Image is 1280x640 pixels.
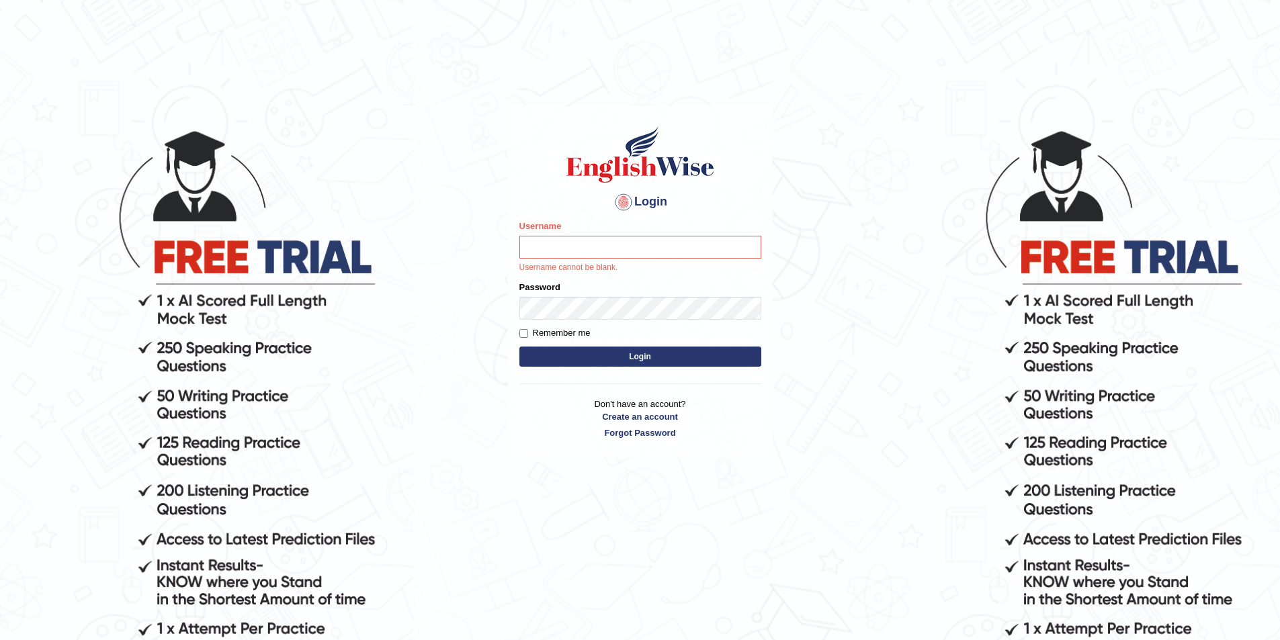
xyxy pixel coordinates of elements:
[519,191,761,213] h4: Login
[519,220,562,232] label: Username
[519,426,761,439] a: Forgot Password
[519,281,560,293] label: Password
[519,410,761,423] a: Create an account
[564,124,717,185] img: Logo of English Wise sign in for intelligent practice with AI
[519,347,761,367] button: Login
[519,262,761,274] p: Username cannot be blank.
[519,326,591,340] label: Remember me
[519,398,761,439] p: Don't have an account?
[519,329,528,338] input: Remember me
